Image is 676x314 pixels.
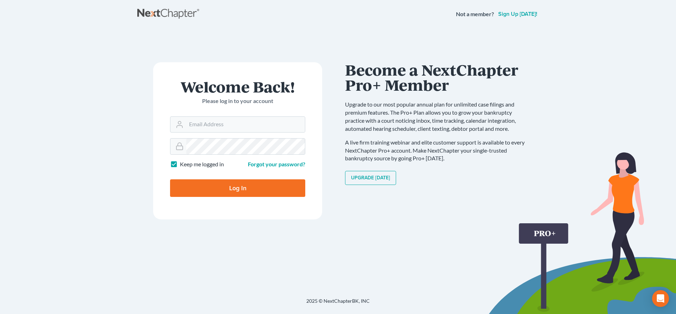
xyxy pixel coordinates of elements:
input: Email Address [186,117,305,132]
a: Forgot your password? [248,161,305,167]
div: 2025 © NextChapterBK, INC [137,297,539,310]
label: Keep me logged in [180,160,224,168]
p: A live firm training webinar and elite customer support is available to every NextChapter Pro+ ac... [345,139,532,163]
p: Upgrade to our most popular annual plan for unlimited case filings and premium features. The Pro+... [345,101,532,133]
a: Upgrade [DATE] [345,171,396,185]
input: Log In [170,179,305,197]
h1: Become a NextChapter Pro+ Member [345,62,532,92]
p: Please log in to your account [170,97,305,105]
strong: Not a member? [456,10,494,18]
div: Open Intercom Messenger [652,290,669,307]
h1: Welcome Back! [170,79,305,94]
a: Sign up [DATE]! [497,11,539,17]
